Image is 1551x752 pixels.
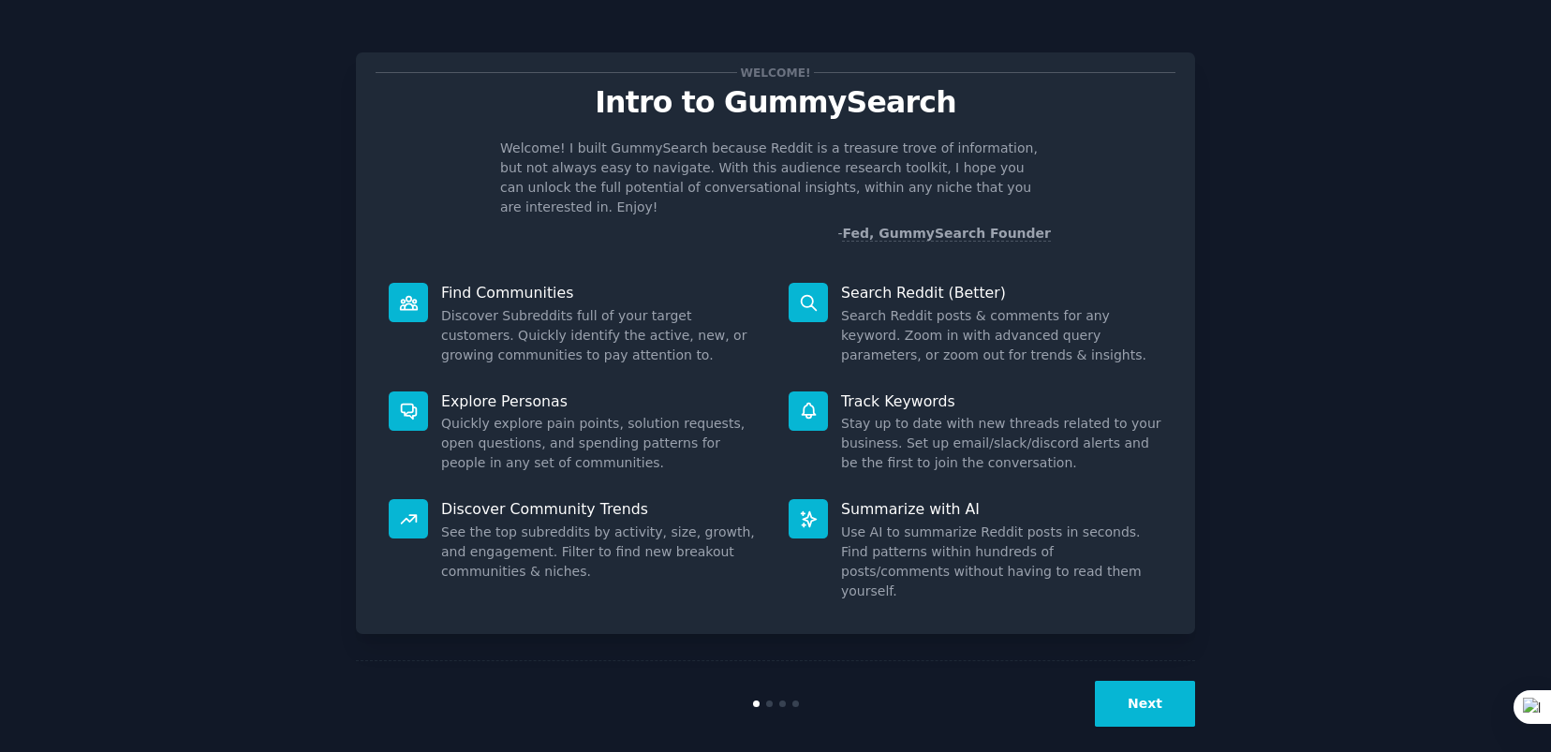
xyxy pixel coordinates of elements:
button: Next [1095,681,1195,727]
dd: Use AI to summarize Reddit posts in seconds. Find patterns within hundreds of posts/comments with... [841,523,1162,601]
dd: Quickly explore pain points, solution requests, open questions, and spending patterns for people ... [441,414,762,473]
p: Welcome! I built GummySearch because Reddit is a treasure trove of information, but not always ea... [500,139,1051,217]
p: Explore Personas [441,391,762,411]
p: Discover Community Trends [441,499,762,519]
p: Find Communities [441,283,762,302]
p: Track Keywords [841,391,1162,411]
dd: See the top subreddits by activity, size, growth, and engagement. Filter to find new breakout com... [441,523,762,582]
a: Fed, GummySearch Founder [842,226,1051,242]
span: Welcome! [737,63,814,82]
dd: Search Reddit posts & comments for any keyword. Zoom in with advanced query parameters, or zoom o... [841,306,1162,365]
p: Summarize with AI [841,499,1162,519]
div: - [837,224,1051,243]
dd: Discover Subreddits full of your target customers. Quickly identify the active, new, or growing c... [441,306,762,365]
p: Intro to GummySearch [376,86,1175,119]
p: Search Reddit (Better) [841,283,1162,302]
dd: Stay up to date with new threads related to your business. Set up email/slack/discord alerts and ... [841,414,1162,473]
